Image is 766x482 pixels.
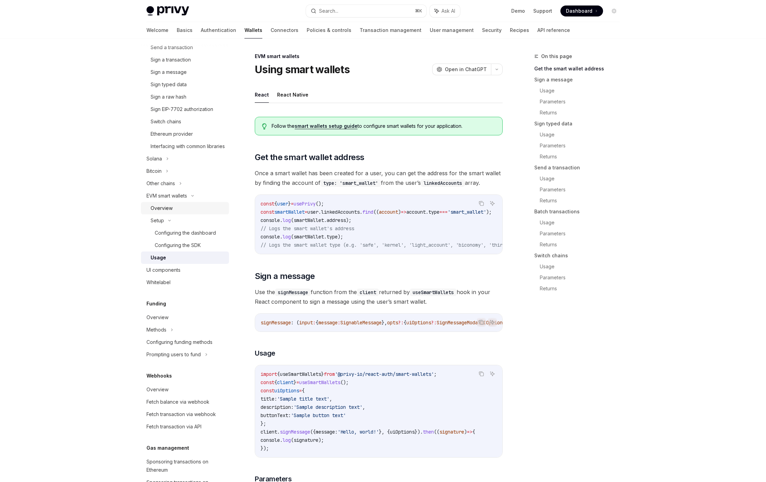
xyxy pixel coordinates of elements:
div: Prompting users to fund [146,350,201,359]
div: Methods [146,326,166,334]
a: Switch chains [534,250,625,261]
span: uiOptions [390,429,415,435]
div: Whitelabel [146,278,171,287]
span: : ( [291,320,299,326]
span: console [261,437,280,443]
span: { [472,429,475,435]
span: usePrivy [294,201,316,207]
span: buttonText: [261,412,291,418]
a: Usage [540,173,625,184]
div: Usage [151,254,166,262]
div: Sign a message [151,68,187,76]
a: smart wallets setup guide [295,123,358,129]
a: Parameters [540,184,625,195]
span: = [291,201,294,207]
span: On this page [541,52,572,60]
a: Returns [540,151,625,162]
span: { [274,201,277,207]
span: { [302,388,305,394]
div: Sign a transaction [151,56,191,64]
span: = [299,388,302,394]
span: ; [434,371,437,377]
code: useSmartWallets [410,289,457,296]
span: . [360,209,362,215]
span: . [280,217,283,223]
a: Authentication [201,22,236,38]
a: Sign a message [141,66,229,78]
span: : [338,320,340,326]
span: type [327,234,338,240]
span: uiOptions [274,388,299,394]
button: Ask AI [488,318,497,327]
span: ({ [310,429,316,435]
span: = [305,209,307,215]
span: , [362,404,365,410]
span: Sign a message [255,271,315,282]
div: Fetch balance via webhook [146,398,209,406]
span: }, [382,320,387,326]
a: Send a transaction [534,162,625,173]
span: (); [340,379,349,385]
span: (( [373,209,379,215]
span: Open in ChatGPT [445,66,487,73]
span: . [280,437,283,443]
span: find [362,209,373,215]
span: user [307,209,318,215]
button: Search...⌘K [306,5,426,17]
a: Batch transactions [534,206,625,217]
span: client [261,429,277,435]
span: address [327,217,346,223]
a: Sign a message [534,74,625,85]
img: light logo [146,6,189,16]
a: Parameters [540,272,625,283]
code: type: 'smart_wallet' [320,179,381,187]
a: Returns [540,239,625,250]
span: { [404,320,406,326]
span: account [379,209,398,215]
button: React [255,87,269,103]
a: Get the smart wallet address [534,63,625,74]
span: Usage [255,348,275,358]
a: Returns [540,195,625,206]
a: Parameters [540,228,625,239]
span: { [277,371,280,377]
span: const [261,209,274,215]
span: }); [261,445,269,451]
a: Sign a transaction [141,54,229,66]
a: Sign typed data [141,78,229,91]
span: . [324,234,327,240]
span: log [283,437,291,443]
a: Demo [511,8,525,14]
div: UI components [146,266,180,274]
div: Solana [146,155,162,163]
div: Other chains [146,179,175,188]
span: ); [486,209,492,215]
span: console [261,217,280,223]
div: Switch chains [151,117,181,126]
span: Once a smart wallet has been created for a user, you can get the address for the smart wallet by ... [255,168,503,188]
span: { [274,379,277,385]
span: then [423,429,434,435]
h5: Gas management [146,444,189,452]
span: Follow the to configure smart wallets for your application. [272,123,495,130]
h5: Funding [146,300,166,308]
span: . [280,234,283,240]
span: title: [261,396,277,402]
span: opts [387,320,398,326]
span: // Logs the smart wallet type (e.g. 'safe', 'kernel', 'light_account', 'biconomy', 'thirdweb', 'c... [261,242,588,248]
span: '@privy-io/react-auth/smart-wallets' [335,371,434,377]
span: . [277,429,280,435]
span: client [277,379,294,385]
span: smartWallet [274,209,305,215]
button: Ask AI [488,199,497,208]
div: Configuring the dashboard [155,229,216,237]
a: Usage [141,251,229,264]
a: Fetch balance via webhook [141,396,229,408]
span: ); [346,217,351,223]
a: Sign EIP-7702 authorization [141,103,229,115]
span: ( [291,437,294,443]
span: // Logs the smart wallet's address [261,225,354,232]
a: Parameters [540,96,625,107]
span: signMessage [261,320,291,326]
a: Overview [141,202,229,214]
